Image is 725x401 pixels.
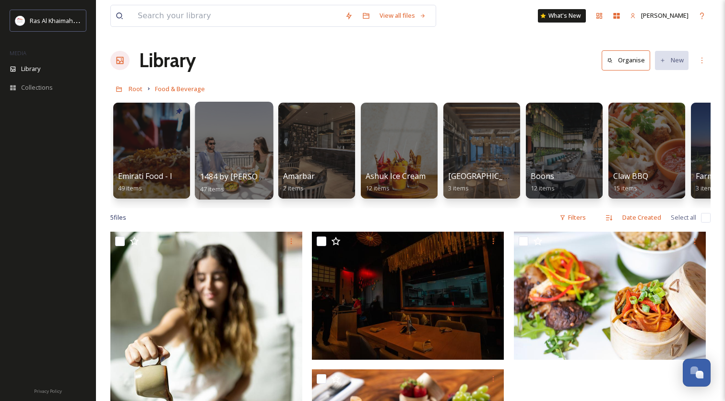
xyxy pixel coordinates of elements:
span: 5 file s [110,213,126,222]
a: Privacy Policy [34,385,62,396]
a: [GEOGRAPHIC_DATA]3 items [448,172,525,192]
a: Food & Beverage [155,83,205,94]
span: 15 items [613,184,637,192]
span: Amarbar [283,171,315,181]
span: Boons [531,171,554,181]
a: Organise [602,50,655,70]
img: Grove Village.jpg [312,232,504,360]
span: Library [21,64,40,73]
span: 1484 by [PERSON_NAME] [200,171,293,182]
span: [GEOGRAPHIC_DATA] [448,171,525,181]
a: Root [129,83,143,94]
a: Claw BBQ15 items [613,172,648,192]
span: [PERSON_NAME] [641,11,689,20]
span: Collections [21,83,53,92]
img: Logo_RAKTDA_RGB-01.png [15,16,25,25]
a: Ashuk Ice Cream12 items [366,172,426,192]
span: Root [129,84,143,93]
button: Organise [602,50,650,70]
a: What's New [538,9,586,23]
a: Boons12 items [531,172,555,192]
div: Filters [555,208,591,227]
div: Date Created [618,208,666,227]
span: Privacy Policy [34,388,62,394]
span: 2 items [283,184,304,192]
a: 1484 by [PERSON_NAME]47 items [200,172,293,193]
span: MEDIA [10,49,26,57]
a: View all files [375,6,431,25]
span: 3 items [696,184,716,192]
img: Tiki-Brunch-at-Mai-Tai-Lounge.jpg [514,232,706,360]
input: Search your library [133,5,340,26]
span: Claw BBQ [613,171,648,181]
span: Select all [671,213,696,222]
span: 47 items [200,184,225,193]
span: Emirati Food - Images [118,171,196,181]
span: 12 items [366,184,390,192]
span: Ashuk Ice Cream [366,171,426,181]
a: Amarbar2 items [283,172,315,192]
a: Library [139,46,196,75]
button: New [655,51,689,70]
span: 3 items [448,184,469,192]
button: Open Chat [683,359,711,387]
span: Ras Al Khaimah Tourism Development Authority [30,16,166,25]
span: Food & Beverage [155,84,205,93]
a: [PERSON_NAME] [625,6,693,25]
span: 49 items [118,184,142,192]
a: Emirati Food - Images49 items [118,172,196,192]
span: 12 items [531,184,555,192]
